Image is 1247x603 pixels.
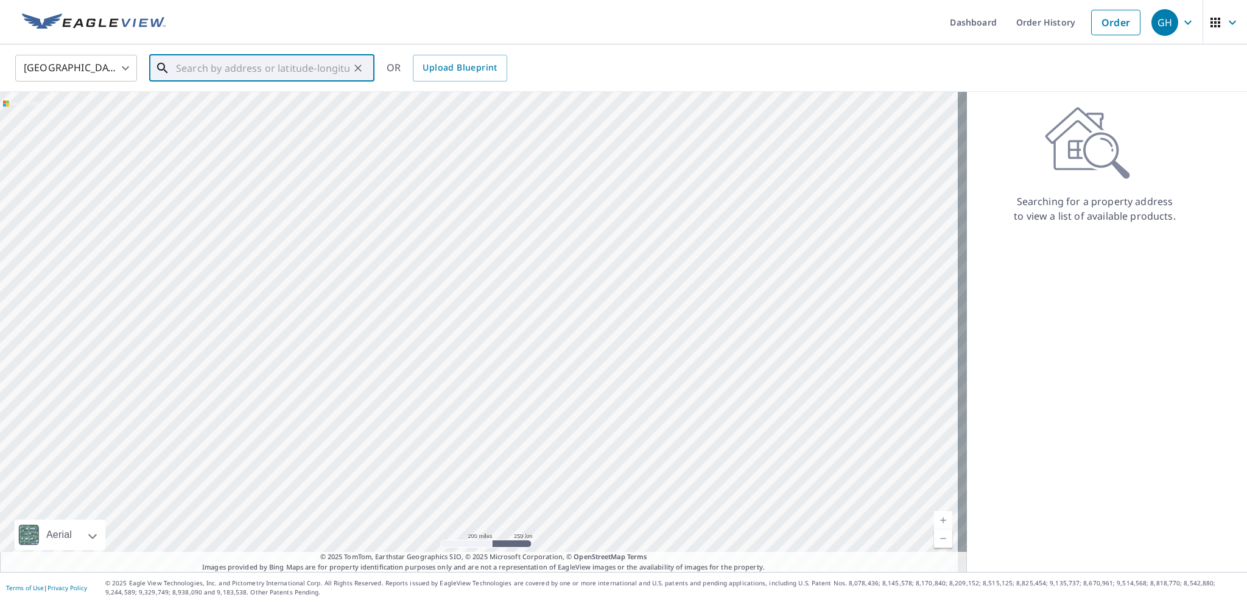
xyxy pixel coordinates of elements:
div: Aerial [43,520,76,550]
img: EV Logo [22,13,166,32]
a: Upload Blueprint [413,55,507,82]
a: Current Level 5, Zoom In [934,511,952,529]
button: Clear [350,60,367,77]
span: Upload Blueprint [423,60,497,75]
p: Searching for a property address to view a list of available products. [1013,194,1176,223]
p: | [6,584,87,591]
div: Aerial [15,520,105,550]
a: Terms [627,552,647,561]
input: Search by address or latitude-longitude [176,51,350,85]
a: Privacy Policy [47,584,87,592]
div: GH [1151,9,1178,36]
div: OR [387,55,507,82]
div: [GEOGRAPHIC_DATA] [15,51,137,85]
a: Order [1091,10,1140,35]
p: © 2025 Eagle View Technologies, Inc. and Pictometry International Corp. All Rights Reserved. Repo... [105,579,1241,597]
a: Terms of Use [6,584,44,592]
span: © 2025 TomTom, Earthstar Geographics SIO, © 2025 Microsoft Corporation, © [320,552,647,562]
a: OpenStreetMap [574,552,625,561]
a: Current Level 5, Zoom Out [934,529,952,548]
